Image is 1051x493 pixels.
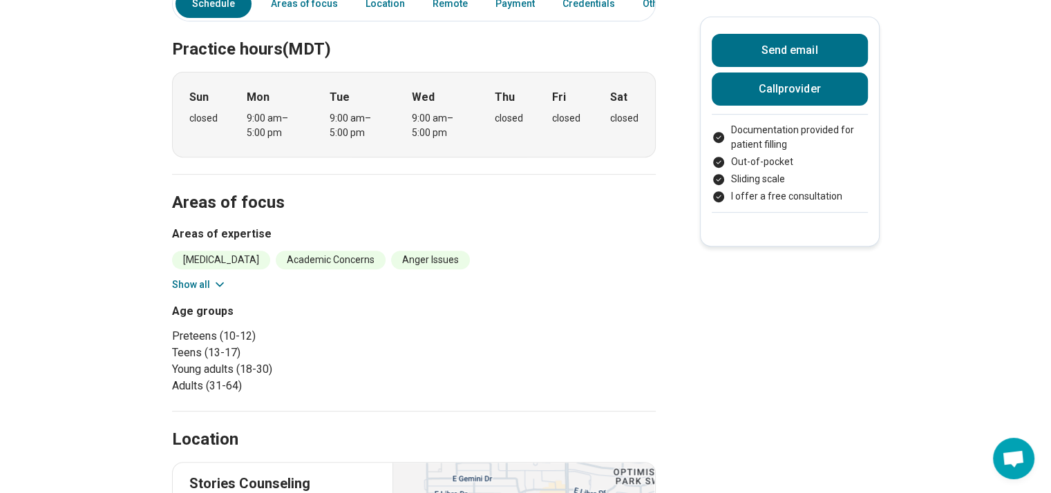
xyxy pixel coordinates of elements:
[172,345,408,361] li: Teens (13-17)
[552,89,566,106] strong: Fri
[993,438,1034,479] div: Open chat
[712,155,868,169] li: Out-of-pocket
[712,72,868,106] button: Callprovider
[495,111,523,126] div: closed
[712,172,868,186] li: Sliding scale
[712,34,868,67] button: Send email
[172,278,227,292] button: Show all
[610,111,638,126] div: closed
[391,251,470,269] li: Anger Issues
[330,111,383,140] div: 9:00 am – 5:00 pm
[189,474,377,493] p: Stories Counseling
[172,328,408,345] li: Preteens (10-12)
[495,89,515,106] strong: Thu
[189,89,209,106] strong: Sun
[610,89,627,106] strong: Sat
[712,123,868,152] li: Documentation provided for patient filling
[172,251,270,269] li: [MEDICAL_DATA]
[172,303,408,320] h3: Age groups
[330,89,350,106] strong: Tue
[172,361,408,378] li: Young adults (18-30)
[172,5,656,61] h2: Practice hours (MDT)
[412,89,435,106] strong: Wed
[172,428,238,452] h2: Location
[412,111,465,140] div: 9:00 am – 5:00 pm
[172,226,656,242] h3: Areas of expertise
[247,111,300,140] div: 9:00 am – 5:00 pm
[276,251,386,269] li: Academic Concerns
[172,72,656,157] div: When does the program meet?
[172,158,656,215] h2: Areas of focus
[712,123,868,204] ul: Payment options
[552,111,580,126] div: closed
[712,189,868,204] li: I offer a free consultation
[189,111,218,126] div: closed
[247,89,269,106] strong: Mon
[172,378,408,394] li: Adults (31-64)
